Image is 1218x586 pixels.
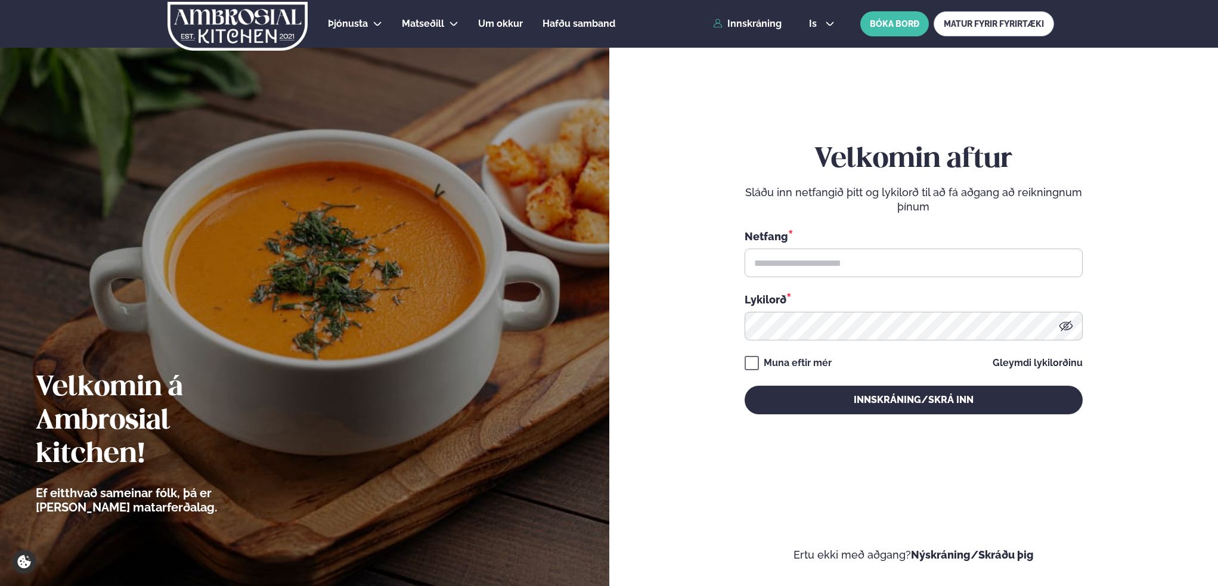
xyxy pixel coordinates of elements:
[860,11,929,36] button: BÓKA BORÐ
[478,17,523,31] a: Um okkur
[745,143,1083,176] h2: Velkomin aftur
[543,17,615,31] a: Hafðu samband
[745,292,1083,307] div: Lykilorð
[328,18,368,29] span: Þjónusta
[799,19,844,29] button: is
[993,358,1083,368] a: Gleymdi lykilorðinu
[478,18,523,29] span: Um okkur
[745,185,1083,214] p: Sláðu inn netfangið þitt og lykilorð til að fá aðgang að reikningnum þínum
[12,550,36,574] a: Cookie settings
[809,19,820,29] span: is
[36,486,283,514] p: Ef eitthvað sameinar fólk, þá er [PERSON_NAME] matarferðalag.
[36,371,283,472] h2: Velkomin á Ambrosial kitchen!
[645,548,1183,562] p: Ertu ekki með aðgang?
[328,17,368,31] a: Þjónusta
[166,2,309,51] img: logo
[713,18,782,29] a: Innskráning
[745,386,1083,414] button: Innskráning/Skrá inn
[745,228,1083,244] div: Netfang
[402,17,444,31] a: Matseðill
[934,11,1054,36] a: MATUR FYRIR FYRIRTÆKI
[911,548,1034,561] a: Nýskráning/Skráðu þig
[402,18,444,29] span: Matseðill
[543,18,615,29] span: Hafðu samband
